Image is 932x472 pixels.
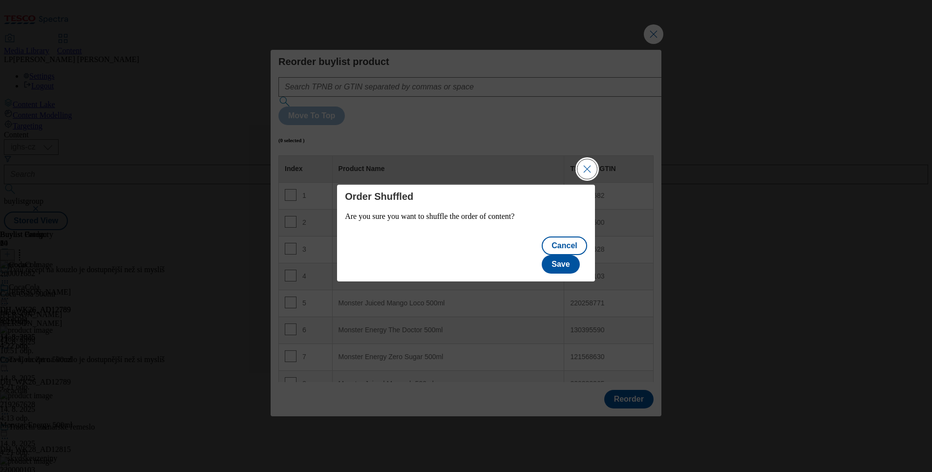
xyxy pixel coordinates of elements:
button: Save [542,255,579,274]
h4: Order Shuffled [345,191,587,202]
button: Cancel [542,236,587,255]
div: Modal [337,185,595,281]
button: Close Modal [577,159,597,179]
p: Are you sure you want to shuffle the order of content? [345,212,587,221]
